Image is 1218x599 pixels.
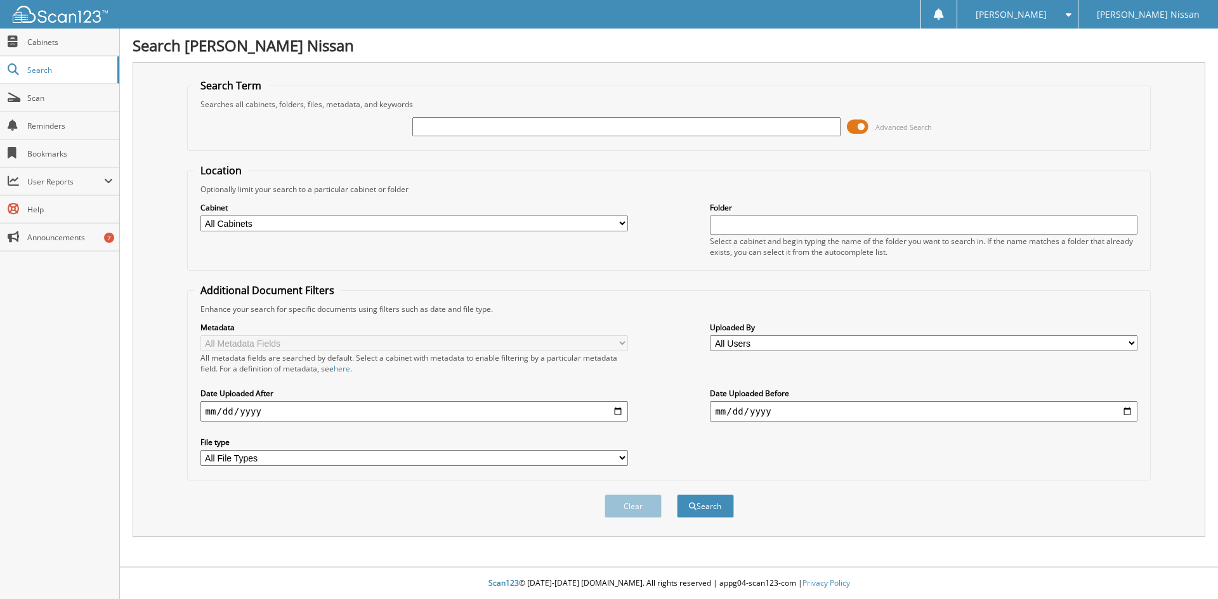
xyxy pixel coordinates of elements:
[120,568,1218,599] div: © [DATE]-[DATE] [DOMAIN_NAME]. All rights reserved | appg04-scan123-com |
[194,184,1144,195] div: Optionally limit your search to a particular cabinet or folder
[27,37,113,48] span: Cabinets
[133,35,1205,56] h1: Search [PERSON_NAME] Nissan
[710,236,1137,257] div: Select a cabinet and begin typing the name of the folder you want to search in. If the name match...
[976,11,1047,18] span: [PERSON_NAME]
[194,164,248,177] legend: Location
[27,120,113,131] span: Reminders
[27,65,111,75] span: Search
[200,202,628,213] label: Cabinet
[200,388,628,399] label: Date Uploaded After
[104,233,114,243] div: 7
[710,322,1137,333] label: Uploaded By
[27,93,113,103] span: Scan
[200,352,628,374] div: All metadata fields are searched by default. Select a cabinet with metadata to enable filtering b...
[194,99,1144,110] div: Searches all cabinets, folders, files, metadata, and keywords
[488,577,519,588] span: Scan123
[27,232,113,243] span: Announcements
[194,79,268,93] legend: Search Term
[27,204,113,215] span: Help
[194,304,1144,314] div: Enhance your search for specific documents using filters such as date and file type.
[334,363,350,374] a: here
[875,122,932,132] span: Advanced Search
[27,176,104,187] span: User Reports
[710,202,1137,213] label: Folder
[710,388,1137,399] label: Date Uploaded Before
[200,322,628,333] label: Metadata
[677,494,734,518] button: Search
[13,6,108,23] img: scan123-logo-white.svg
[802,577,850,588] a: Privacy Policy
[605,494,662,518] button: Clear
[200,437,628,448] label: File type
[194,283,341,297] legend: Additional Document Filters
[710,401,1137,422] input: end
[27,148,113,159] span: Bookmarks
[200,401,628,422] input: start
[1097,11,1200,18] span: [PERSON_NAME] Nissan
